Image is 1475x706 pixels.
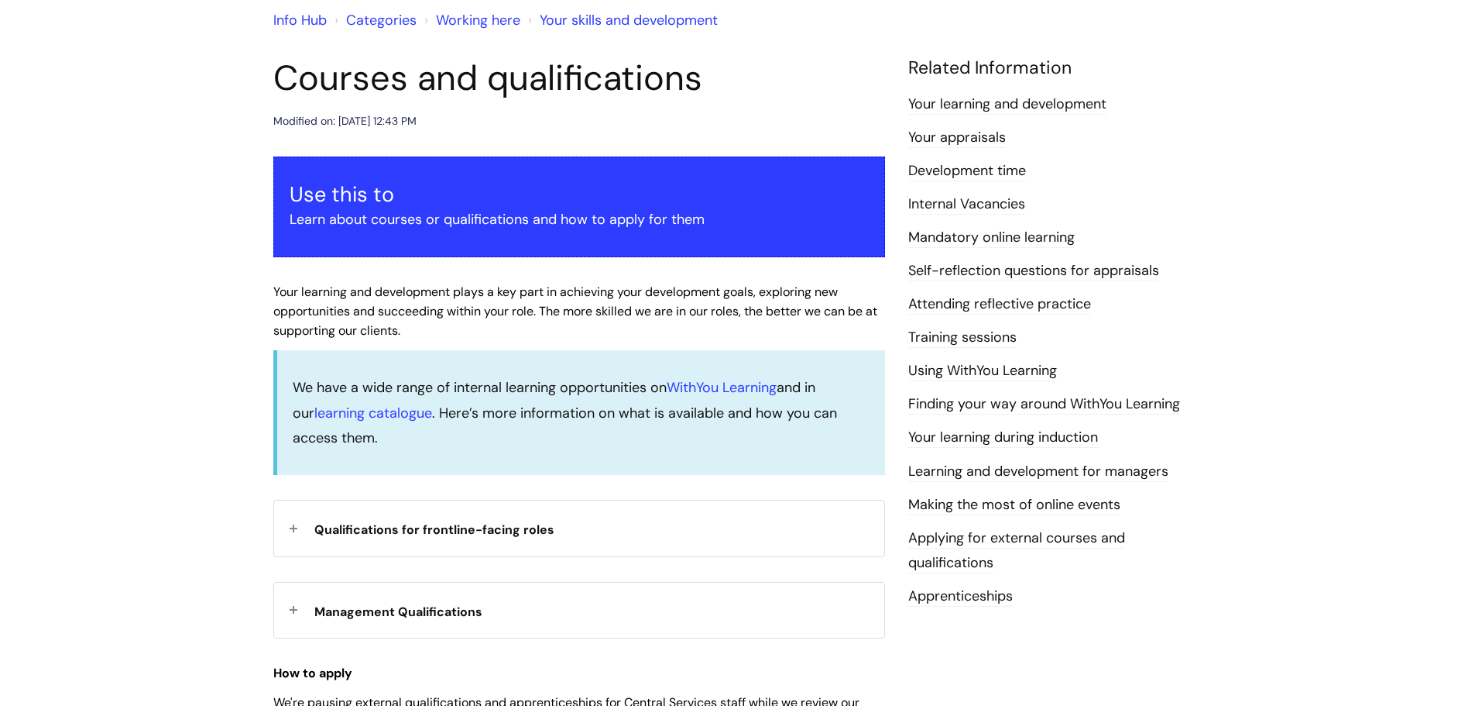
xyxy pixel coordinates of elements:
a: Your learning and development [908,95,1106,115]
a: Finding your way around WithYou Learning [908,394,1180,415]
span: Your learning and development plays a key part in achieving your development goals, exploring new... [273,284,877,339]
a: Internal Vacancies [908,195,1025,215]
li: Your skills and development [524,8,718,33]
a: Your learning during induction [908,428,1098,448]
a: Making the most of online events [908,495,1120,515]
a: Info Hub [273,11,327,29]
a: Development time [908,161,1026,181]
a: Training sessions [908,328,1017,348]
a: Using WithYou Learning [908,361,1057,381]
a: Working here [436,11,520,29]
span: Management Qualifications [314,604,482,620]
a: Your skills and development [540,11,718,29]
a: Categories [346,11,417,29]
span: Qualifications for frontline-facing roles [314,522,554,538]
a: Apprenticeships [908,587,1013,607]
li: Solution home [331,8,417,33]
li: Working here [420,8,520,33]
a: Learning and development for managers [908,462,1168,482]
a: learning catalogue [314,404,432,422]
a: WithYou Learning [667,378,777,397]
strong: How to apply [273,665,352,681]
h4: Related Information [908,57,1202,79]
a: Your appraisals [908,128,1006,148]
a: Mandatory online learning [908,228,1075,248]
a: Applying for external courses and qualifications [908,529,1125,573]
a: Attending reflective practice [908,294,1091,315]
h3: Use this to [290,182,869,207]
p: Learn about courses or qualifications and how to apply for them [290,207,869,232]
a: Self-reflection questions for appraisals [908,261,1159,281]
div: Modified on: [DATE] 12:43 PM [273,112,417,131]
p: We have a wide range of internal learning opportunities on and in our . Here’s more information o... [293,375,870,450]
h1: Courses and qualifications [273,57,885,99]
